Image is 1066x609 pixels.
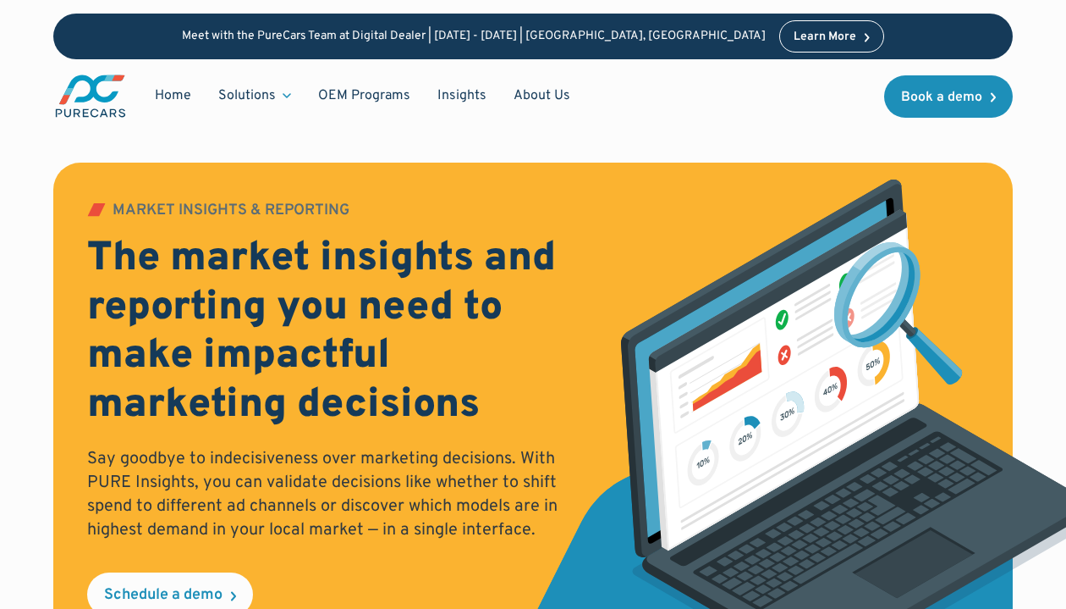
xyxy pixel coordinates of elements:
a: Home [141,80,205,112]
p: Say goodbye to indecisiveness over marketing decisions. With PURE Insights, you can validate deci... [87,447,596,542]
div: MARKET INSIGHTS & REPORTING [113,203,349,219]
a: OEM Programs [305,80,424,112]
div: Learn More [794,31,856,43]
p: Meet with the PureCars Team at Digital Dealer | [DATE] - [DATE] | [GEOGRAPHIC_DATA], [GEOGRAPHIC_... [182,30,766,44]
a: main [53,73,128,119]
a: Insights [424,80,500,112]
div: Solutions [218,86,276,105]
div: Solutions [205,80,305,112]
a: About Us [500,80,584,112]
a: Learn More [779,20,884,53]
a: Book a demo [884,75,1013,118]
h2: The market insights and reporting you need to make impactful marketing decisions [87,235,596,430]
div: Schedule a demo [104,588,223,603]
div: Book a demo [901,91,982,104]
img: purecars logo [53,73,128,119]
